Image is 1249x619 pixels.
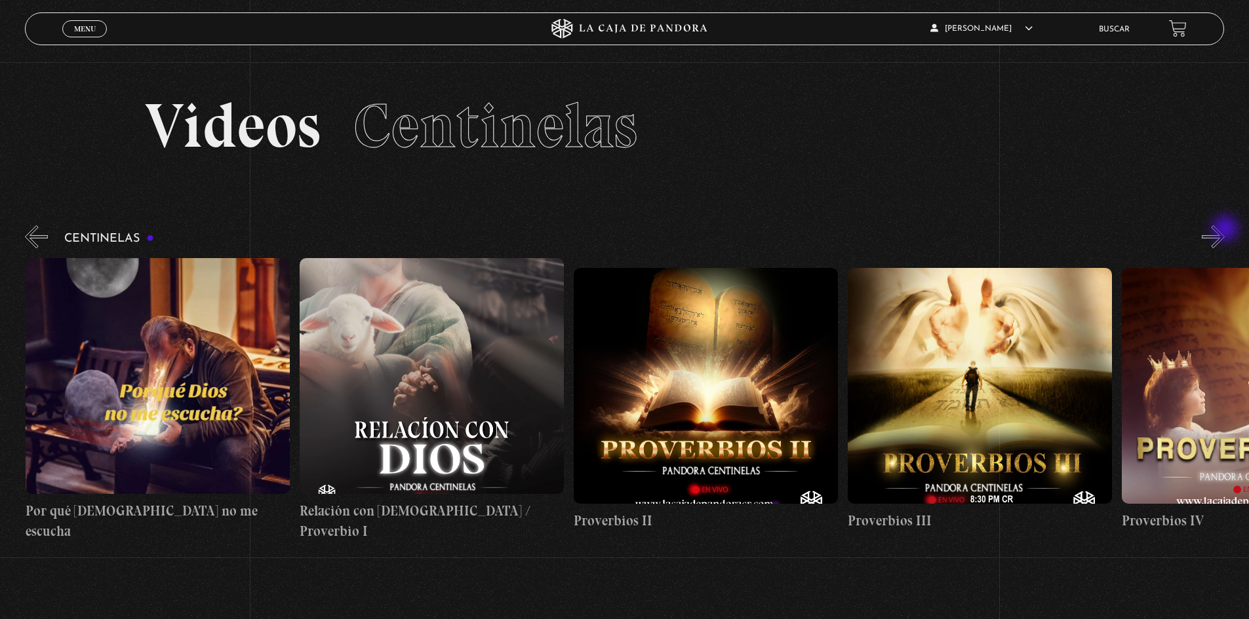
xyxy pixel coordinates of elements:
a: Relación con [DEMOGRAPHIC_DATA] / Proverbio I [300,258,564,542]
h4: Por qué [DEMOGRAPHIC_DATA] no me escucha [26,500,290,542]
h4: Proverbios II [574,510,838,531]
a: Proverbios III [848,258,1112,542]
h4: Relación con [DEMOGRAPHIC_DATA] / Proverbio I [300,500,564,542]
a: Buscar [1099,26,1130,33]
a: View your shopping cart [1169,20,1187,37]
span: Cerrar [69,36,100,45]
h4: Proverbios III [848,510,1112,531]
a: Por qué [DEMOGRAPHIC_DATA] no me escucha [26,258,290,542]
button: Next [1202,225,1225,248]
span: Centinelas [353,88,637,163]
button: Previous [25,225,48,248]
h3: Centinelas [64,233,154,245]
a: Proverbios II [574,258,838,542]
span: [PERSON_NAME] [930,25,1033,33]
h2: Videos [145,95,1104,157]
span: Menu [74,25,96,33]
